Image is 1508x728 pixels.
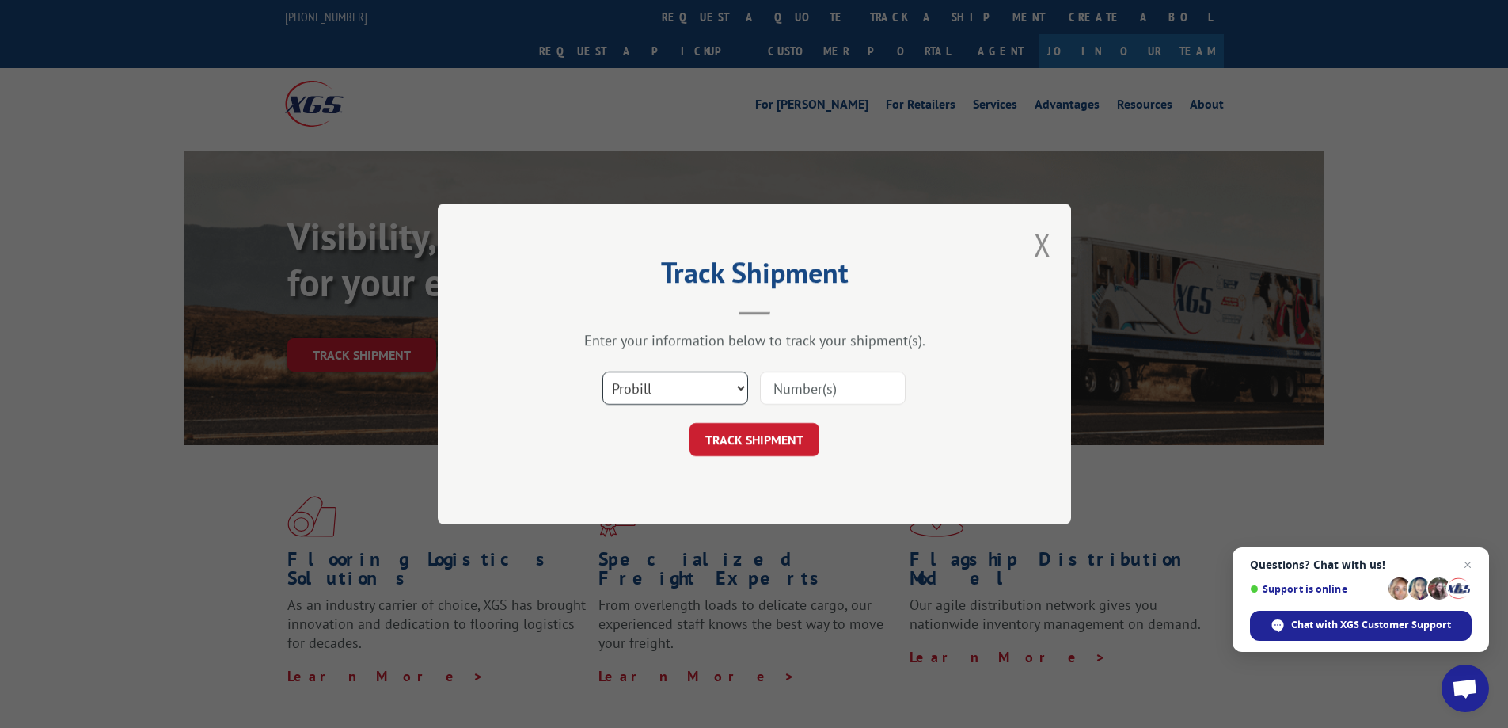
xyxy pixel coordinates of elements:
h2: Track Shipment [517,261,992,292]
div: Open chat [1442,665,1489,712]
div: Chat with XGS Customer Support [1250,611,1472,641]
span: Close chat [1458,555,1477,574]
button: Close modal [1034,223,1051,265]
button: TRACK SHIPMENT [689,423,819,456]
div: Enter your information below to track your shipment(s). [517,331,992,349]
span: Support is online [1250,583,1383,595]
span: Questions? Chat with us! [1250,558,1472,571]
input: Number(s) [760,372,906,405]
span: Chat with XGS Customer Support [1291,618,1451,632]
